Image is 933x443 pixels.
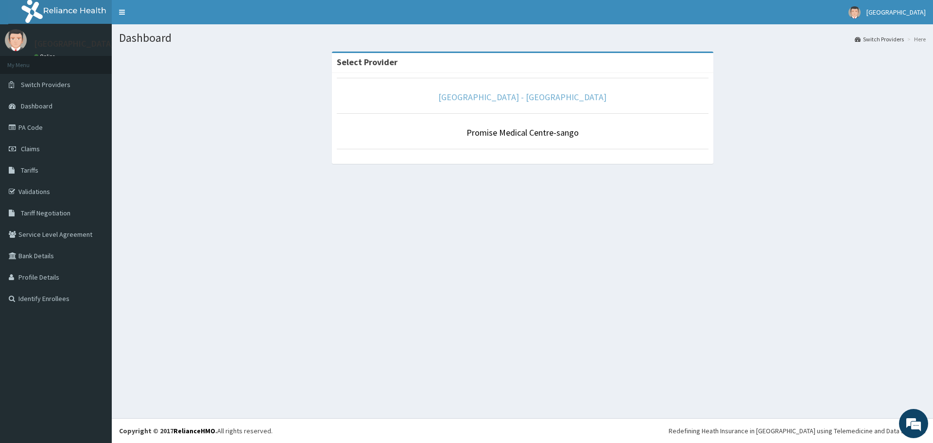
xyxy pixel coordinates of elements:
[5,266,185,300] textarea: Type your message and hit 'Enter'
[21,209,70,217] span: Tariff Negotiation
[56,123,134,221] span: We're online!
[159,5,183,28] div: Minimize live chat window
[18,49,39,73] img: d_794563401_company_1708531726252_794563401
[21,80,70,89] span: Switch Providers
[119,32,926,44] h1: Dashboard
[51,54,163,67] div: Chat with us now
[337,56,397,68] strong: Select Provider
[855,35,904,43] a: Switch Providers
[438,91,606,103] a: [GEOGRAPHIC_DATA] - [GEOGRAPHIC_DATA]
[21,102,52,110] span: Dashboard
[112,418,933,443] footer: All rights reserved.
[173,426,215,435] a: RelianceHMO
[866,8,926,17] span: [GEOGRAPHIC_DATA]
[21,144,40,153] span: Claims
[848,6,861,18] img: User Image
[5,29,27,51] img: User Image
[34,53,57,60] a: Online
[466,127,579,138] a: Promise Medical Centre-sango
[21,166,38,175] span: Tariffs
[905,35,926,43] li: Here
[119,426,217,435] strong: Copyright © 2017 .
[669,426,926,436] div: Redefining Heath Insurance in [GEOGRAPHIC_DATA] using Telemedicine and Data Science!
[34,39,114,48] p: [GEOGRAPHIC_DATA]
